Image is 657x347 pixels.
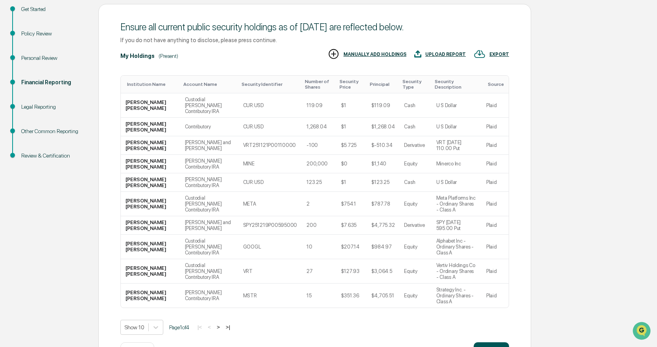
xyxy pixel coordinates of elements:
[55,133,95,139] a: Powered byPylon
[489,52,509,57] div: EXPORT
[21,127,86,135] div: Other Common Reporting
[432,118,482,136] td: U S Dollar
[121,216,180,235] td: [PERSON_NAME] [PERSON_NAME]
[180,192,238,216] td: Custodial [PERSON_NAME] Contributory IRA
[180,93,238,118] td: Custodial [PERSON_NAME] Contributory IRA
[21,54,86,62] div: Personal Review
[8,100,14,106] div: 🖐️
[121,192,180,216] td: [PERSON_NAME] [PERSON_NAME]
[302,192,336,216] td: 2
[120,21,509,33] div: Ensure all current public security holdings as of [DATE] are reflected below.
[336,155,367,173] td: $0
[302,155,336,173] td: 200,000
[214,324,222,330] button: >
[238,118,302,136] td: CUR:USD
[482,192,509,216] td: Plaid
[482,235,509,259] td: Plaid
[399,216,431,235] td: Derivative
[127,82,177,87] div: Toggle SortBy
[336,173,367,192] td: $1
[336,216,367,235] td: $7.635
[302,173,336,192] td: 123.25
[482,216,509,235] td: Plaid
[180,136,238,155] td: [PERSON_NAME] and [PERSON_NAME]
[432,284,482,308] td: Strategy Inc. - Ordinary Shares - Class A
[367,93,400,118] td: $119.09
[482,118,509,136] td: Plaid
[5,96,54,110] a: 🖐️Preclearance
[432,192,482,216] td: Meta Platforms Inc - Ordinary Shares - Class A
[399,259,431,284] td: Equity
[482,259,509,284] td: Plaid
[399,118,431,136] td: Cash
[302,118,336,136] td: 1,268.04
[180,173,238,192] td: [PERSON_NAME] Contributory IRA
[180,216,238,235] td: [PERSON_NAME] and [PERSON_NAME]
[16,114,50,122] span: Data Lookup
[302,259,336,284] td: 27
[399,192,431,216] td: Equity
[238,93,302,118] td: CUR:USD
[121,136,180,155] td: [PERSON_NAME] [PERSON_NAME]
[305,79,333,90] div: Toggle SortBy
[399,284,431,308] td: Equity
[16,99,51,107] span: Preclearance
[121,93,180,118] td: [PERSON_NAME] [PERSON_NAME]
[159,53,178,59] div: (Present)
[238,155,302,173] td: MINE
[336,259,367,284] td: $127.93
[482,136,509,155] td: Plaid
[180,235,238,259] td: Custodial [PERSON_NAME] Contributory IRA
[632,321,653,342] iframe: Open customer support
[336,192,367,216] td: $754.1
[367,235,400,259] td: $984.97
[169,324,189,330] span: Page 1 of 4
[21,103,86,111] div: Legal Reporting
[367,118,400,136] td: $1,268.04
[482,173,509,192] td: Plaid
[134,63,143,72] button: Start new chat
[367,259,400,284] td: $3,064.5
[180,259,238,284] td: Custodial [PERSON_NAME] Contributory IRA
[238,235,302,259] td: GOOGL
[482,155,509,173] td: Plaid
[399,136,431,155] td: Derivative
[205,324,213,330] button: <
[432,235,482,259] td: Alphabet Inc - Ordinary Shares - Class A
[336,136,367,155] td: $5.725
[238,216,302,235] td: SPY251219P00595000
[432,155,482,173] td: Minerco Inc
[8,17,143,29] p: How can we help?
[302,136,336,155] td: -100
[328,48,340,60] img: MANUALLY ADD HOLDINGS
[27,68,100,74] div: We're available if you need us!
[180,118,238,136] td: Contributory
[238,192,302,216] td: META
[5,111,53,125] a: 🔎Data Lookup
[336,284,367,308] td: $351.36
[435,79,478,90] div: Toggle SortBy
[57,100,63,106] div: 🗄️
[21,152,86,160] div: Review & Certification
[238,136,302,155] td: VRT251121P00110000
[78,134,95,139] span: Pylon
[121,235,180,259] td: [PERSON_NAME] [PERSON_NAME]
[223,324,233,330] button: >|
[180,155,238,173] td: [PERSON_NAME] Contributory IRA
[425,52,466,57] div: UPLOAD REPORT
[302,284,336,308] td: 15
[482,93,509,118] td: Plaid
[121,173,180,192] td: [PERSON_NAME] [PERSON_NAME]
[121,284,180,308] td: [PERSON_NAME] [PERSON_NAME]
[242,82,299,87] div: Toggle SortBy
[302,216,336,235] td: 200
[367,216,400,235] td: $4,775.32
[367,136,400,155] td: $-510.34
[432,136,482,155] td: VRT [DATE] 110.00 Put
[336,93,367,118] td: $1
[488,82,506,87] div: Toggle SortBy
[414,48,421,60] img: UPLOAD REPORT
[370,82,397,87] div: Toggle SortBy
